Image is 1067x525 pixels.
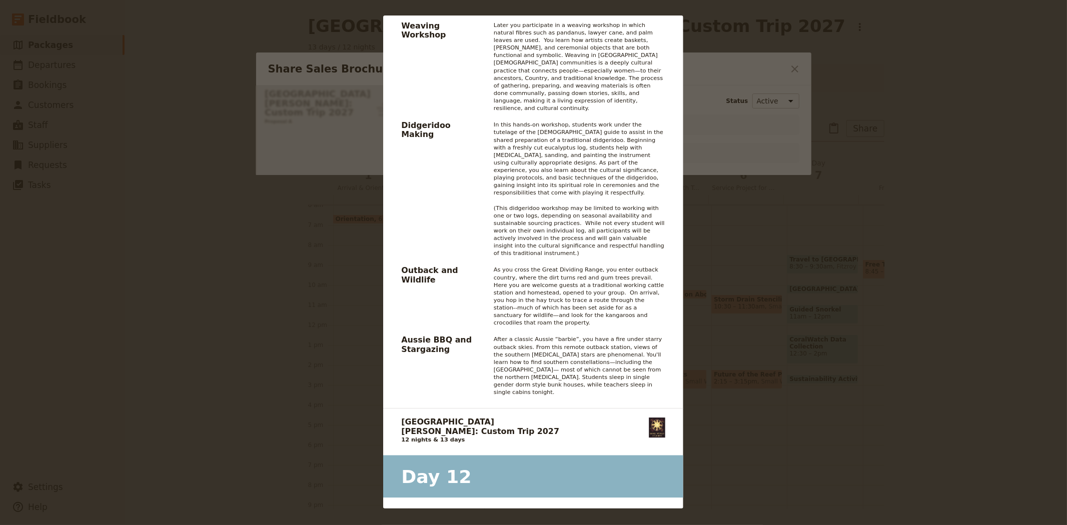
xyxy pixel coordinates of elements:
[401,266,481,284] h3: Outback and Wildlife
[401,335,481,353] h3: Aussie BBQ and Stargazing
[401,466,471,487] span: Day 12
[649,417,665,437] img: Small World Journeys logo
[493,21,665,111] p: Later you participate in a weaving workshop in which natural fibres such as pandanus, lawyer cane...
[493,335,665,396] p: After a classic Aussie “barbie”, you have a fire under starry outback skies. From this remote out...
[401,436,465,443] span: 12 nights & 13 days
[401,21,481,39] h3: Weaving Workshop
[493,266,665,326] p: As you cross the Great Dividing Range, you enter outback country, where the dirt turns red and gu...
[401,121,481,139] h3: Didgeridoo Making
[493,121,665,257] p: In this hands-on workshop, students work under the tutelage of the [DEMOGRAPHIC_DATA] guide to as...
[401,417,631,435] h1: [GEOGRAPHIC_DATA][PERSON_NAME]:​ Custom Trip 2027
